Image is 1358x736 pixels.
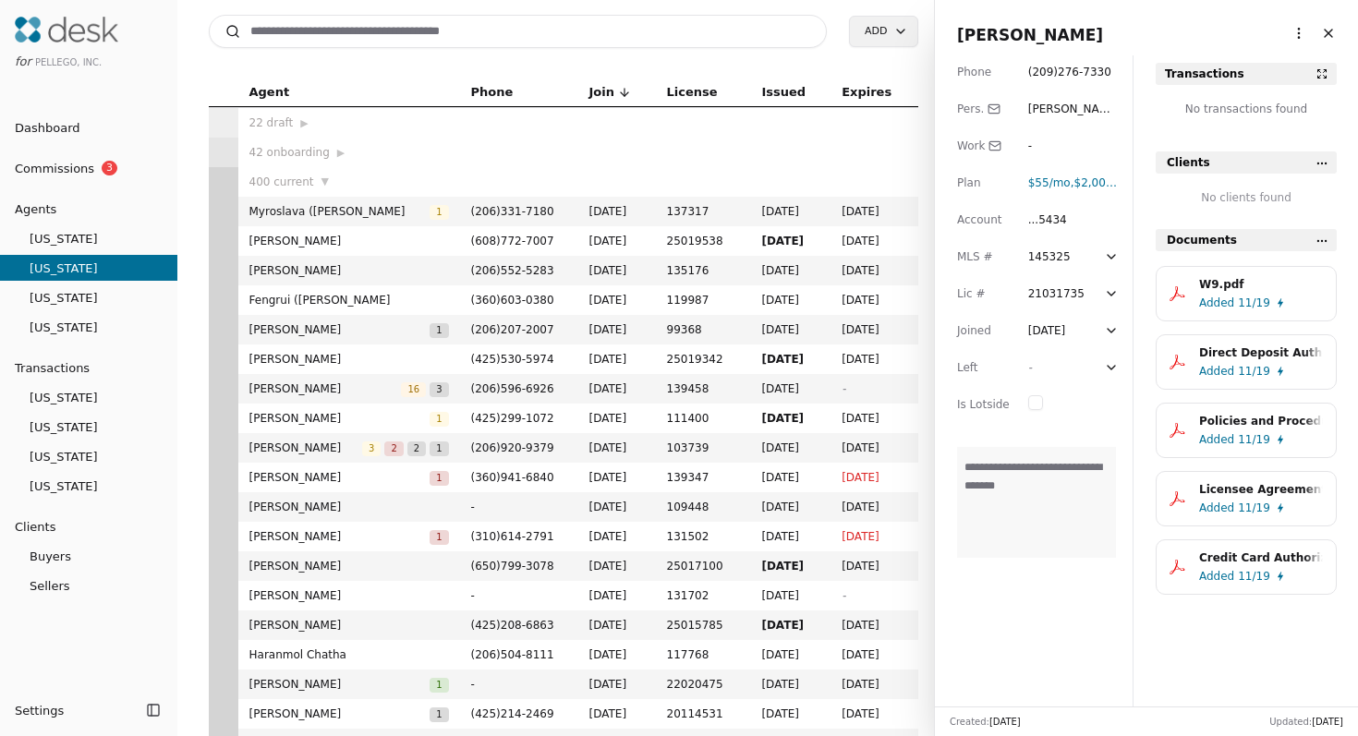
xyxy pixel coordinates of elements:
[589,439,645,457] span: [DATE]
[957,211,1010,229] div: Account
[667,468,740,487] span: 139347
[249,439,363,457] span: [PERSON_NAME]
[1199,362,1234,380] span: Added
[589,320,645,339] span: [DATE]
[589,232,645,250] span: [DATE]
[1199,344,1323,362] div: Direct Deposit Authorization.pdf
[589,675,645,694] span: [DATE]
[1238,499,1270,517] span: 11/19
[957,63,1010,81] div: Phone
[1028,66,1111,78] span: ( 209 ) 276 - 7330
[430,530,448,545] span: 1
[249,527,430,546] span: [PERSON_NAME]
[842,261,906,280] span: [DATE]
[842,675,906,694] span: [DATE]
[471,441,554,454] span: ( 206 ) 920 - 9379
[761,202,819,221] span: [DATE]
[249,498,449,516] span: [PERSON_NAME]
[761,291,819,309] span: [DATE]
[957,137,1010,155] div: Work
[589,291,645,309] span: [DATE]
[667,616,740,634] span: 25015785
[589,527,645,546] span: [DATE]
[249,261,449,280] span: [PERSON_NAME]
[761,350,819,368] span: [DATE]
[249,380,402,398] span: [PERSON_NAME]
[842,557,906,575] span: [DATE]
[761,586,819,605] span: [DATE]
[1199,275,1323,294] div: W9.pdf
[337,145,345,162] span: ▶
[471,294,554,307] span: ( 360 ) 603 - 0380
[1238,430,1270,449] span: 11/19
[667,202,740,221] span: 137317
[667,527,740,546] span: 131502
[761,261,819,280] span: [DATE]
[1199,567,1234,585] span: Added
[1199,412,1323,430] div: Policies and Procedures.pdf
[321,174,329,190] span: ▼
[249,82,290,103] span: Agent
[842,320,906,339] span: [DATE]
[1028,176,1074,189] span: ,
[430,675,448,694] button: 1
[761,439,819,457] span: [DATE]
[1028,176,1071,189] span: $55 /mo
[667,646,740,664] span: 117768
[842,202,906,221] span: [DATE]
[471,648,554,661] span: ( 206 ) 504 - 8111
[430,412,448,427] span: 1
[667,705,740,723] span: 20114531
[362,439,381,457] button: 3
[249,350,449,368] span: [PERSON_NAME]
[471,412,554,425] span: ( 425 ) 299 - 1072
[471,353,554,366] span: ( 425 ) 530 - 5974
[667,439,740,457] span: 103739
[589,586,645,605] span: [DATE]
[667,586,740,605] span: 131702
[842,527,906,546] span: [DATE]
[249,291,449,309] span: Fengrui ([PERSON_NAME]
[761,498,819,516] span: [DATE]
[589,82,614,103] span: Join
[842,439,906,457] span: [DATE]
[249,232,449,250] span: [PERSON_NAME]
[667,498,740,516] span: 109448
[362,441,381,456] span: 3
[1167,153,1210,172] span: Clients
[761,616,819,634] span: [DATE]
[1074,176,1131,189] span: $2,000 fee
[1028,103,1118,171] span: [PERSON_NAME][EMAIL_ADDRESS][DOMAIN_NAME]
[1028,361,1032,374] span: -
[15,54,31,68] span: for
[761,232,819,250] span: [DATE]
[430,705,448,723] button: 1
[430,380,448,398] button: 3
[430,441,448,456] span: 1
[1167,231,1237,249] span: Documents
[471,560,554,573] span: ( 650 ) 799 - 3078
[849,16,917,47] button: Add
[589,468,645,487] span: [DATE]
[1199,430,1234,449] span: Added
[430,527,448,546] button: 1
[1199,549,1323,567] div: Credit Card Authorization.pdf
[249,616,449,634] span: [PERSON_NAME]
[957,395,1010,414] div: Is Lotside
[842,409,906,428] span: [DATE]
[957,174,1010,192] div: Plan
[249,557,449,575] span: [PERSON_NAME]
[667,557,740,575] span: 25017100
[761,82,806,103] span: Issued
[407,441,426,456] span: 2
[761,705,819,723] span: [DATE]
[842,232,906,250] span: [DATE]
[430,320,448,339] button: 1
[842,82,891,103] span: Expires
[249,468,430,487] span: [PERSON_NAME]
[1156,266,1337,321] button: W9.pdfAdded11/19
[589,350,645,368] span: [DATE]
[957,284,1010,303] div: Lic #
[15,701,64,720] span: Settings
[842,705,906,723] span: [DATE]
